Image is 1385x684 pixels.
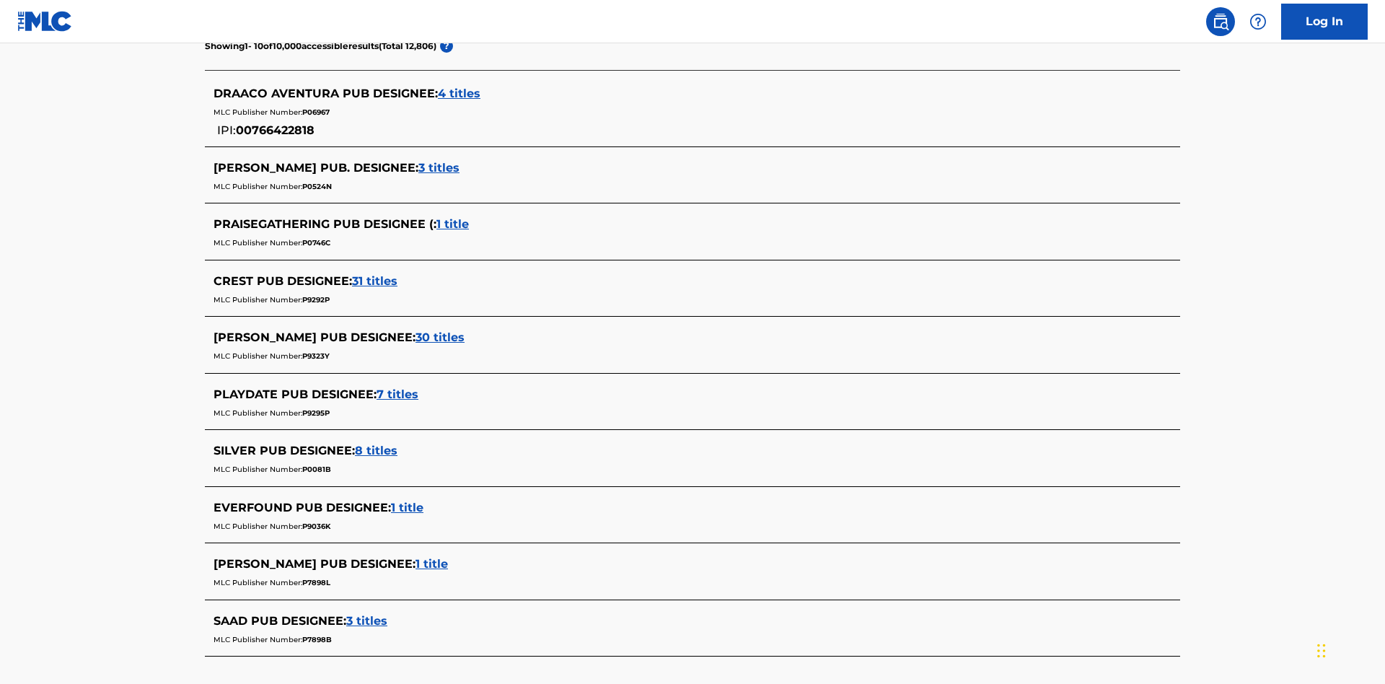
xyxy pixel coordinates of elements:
span: 3 titles [346,614,387,628]
img: MLC Logo [17,11,73,32]
span: PRAISEGATHERING PUB DESIGNEE ( : [214,217,436,231]
span: P0524N [302,182,332,191]
span: PLAYDATE PUB DESIGNEE : [214,387,377,401]
span: 8 titles [355,444,397,457]
span: 3 titles [418,161,460,175]
span: 1 title [391,501,423,514]
div: Help [1244,7,1272,36]
span: [PERSON_NAME] PUB DESIGNEE : [214,330,415,344]
span: MLC Publisher Number: [214,108,302,117]
span: P0081B [302,465,331,474]
span: MLC Publisher Number: [214,465,302,474]
span: P9036K [302,522,330,531]
iframe: Chat Widget [1313,615,1385,684]
span: 7 titles [377,387,418,401]
span: 1 title [436,217,469,231]
span: P9323Y [302,351,330,361]
span: P7898L [302,578,330,587]
p: Showing 1 - 10 of 10,000 accessible results (Total 12,806 ) [205,40,436,53]
span: P06967 [302,108,330,117]
span: MLC Publisher Number: [214,408,302,418]
span: MLC Publisher Number: [214,182,302,191]
span: SAAD PUB DESIGNEE : [214,614,346,628]
span: MLC Publisher Number: [214,238,302,247]
span: P9292P [302,295,330,304]
span: SILVER PUB DESIGNEE : [214,444,355,457]
span: 31 titles [352,274,397,288]
img: help [1249,13,1267,30]
span: P7898B [302,635,332,644]
img: search [1212,13,1229,30]
span: 4 titles [438,87,480,100]
span: MLC Publisher Number: [214,295,302,304]
span: MLC Publisher Number: [214,522,302,531]
span: [PERSON_NAME] PUB DESIGNEE : [214,557,415,571]
span: MLC Publisher Number: [214,635,302,644]
a: Public Search [1206,7,1235,36]
span: 00766422818 [236,123,315,137]
span: MLC Publisher Number: [214,351,302,361]
a: Log In [1281,4,1368,40]
span: CREST PUB DESIGNEE : [214,274,352,288]
span: MLC Publisher Number: [214,578,302,587]
span: [PERSON_NAME] PUB. DESIGNEE : [214,161,418,175]
span: ? [440,40,453,53]
span: P0746C [302,238,330,247]
span: 30 titles [415,330,465,344]
span: P9295P [302,408,330,418]
span: IPI: [217,123,236,137]
span: DRAACO AVENTURA PUB DESIGNEE : [214,87,438,100]
span: 1 title [415,557,448,571]
span: EVERFOUND PUB DESIGNEE : [214,501,391,514]
div: Drag [1317,629,1326,672]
